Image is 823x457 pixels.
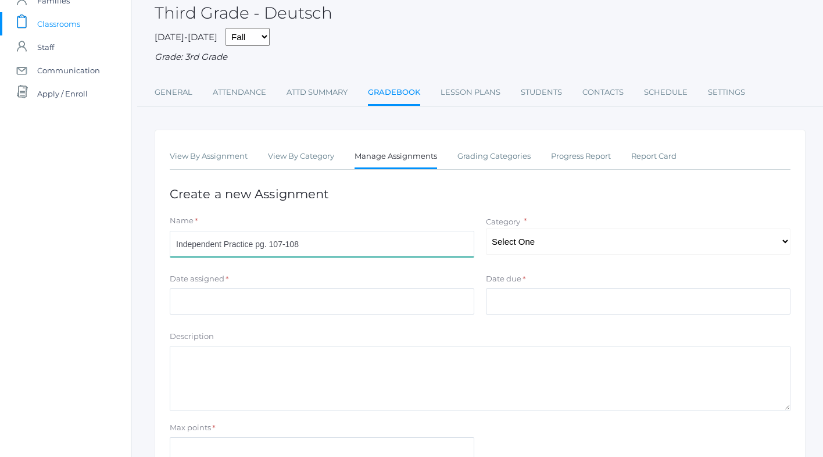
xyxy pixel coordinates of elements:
[486,217,520,226] label: Category
[644,81,688,104] a: Schedule
[457,145,531,168] a: Grading Categories
[355,145,437,170] a: Manage Assignments
[170,145,248,168] a: View By Assignment
[155,51,806,64] div: Grade: 3rd Grade
[155,81,192,104] a: General
[37,82,88,105] span: Apply / Enroll
[170,187,790,201] h1: Create a new Assignment
[155,31,217,42] span: [DATE]-[DATE]
[37,59,100,82] span: Communication
[268,145,334,168] a: View By Category
[582,81,624,104] a: Contacts
[37,35,54,59] span: Staff
[708,81,745,104] a: Settings
[213,81,266,104] a: Attendance
[521,81,562,104] a: Students
[170,273,224,285] label: Date assigned
[287,81,348,104] a: Attd Summary
[441,81,500,104] a: Lesson Plans
[368,81,420,106] a: Gradebook
[170,215,194,227] label: Name
[631,145,677,168] a: Report Card
[170,422,211,434] label: Max points
[37,12,80,35] span: Classrooms
[551,145,611,168] a: Progress Report
[170,331,214,342] label: Description
[155,4,332,22] h2: Third Grade - Deutsch
[486,273,521,285] label: Date due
